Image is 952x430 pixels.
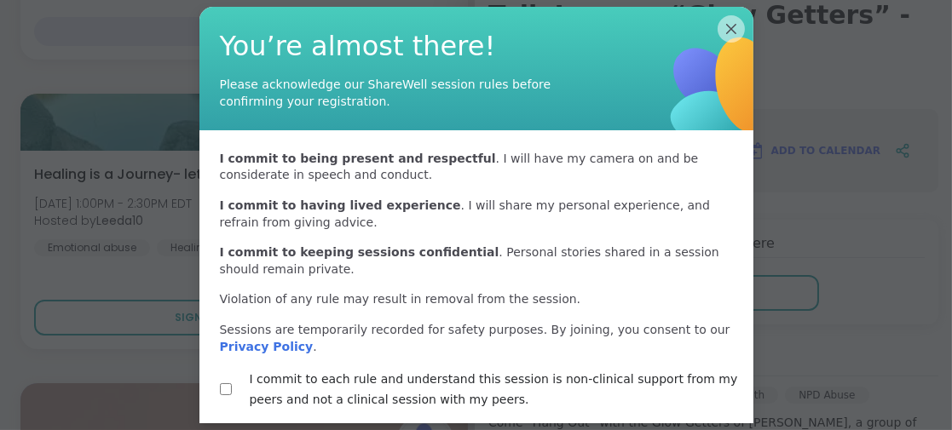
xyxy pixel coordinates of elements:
b: I commit to having lived experience [220,198,461,212]
a: Privacy Policy [220,340,314,353]
span: You’re almost there! [220,27,733,66]
p: Sessions are temporarily recorded for safety purposes. By joining, you consent to our . [220,322,733,355]
p: . I will have my camera on and be considerate in speech and conduct. [220,151,733,184]
b: I commit to being present and respectful [220,152,496,165]
b: I commit to keeping sessions confidential [220,245,499,259]
p: . I will share my personal experience, and refrain from giving advice. [220,198,733,231]
label: I commit to each rule and understand this session is non-clinical support from my peers and not a... [249,369,742,410]
p: . Personal stories shared in a session should remain private. [220,244,733,278]
div: Please acknowledge our ShareWell session rules before confirming your registration. [220,76,561,110]
p: Violation of any rule may result in removal from the session. [220,291,581,308]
